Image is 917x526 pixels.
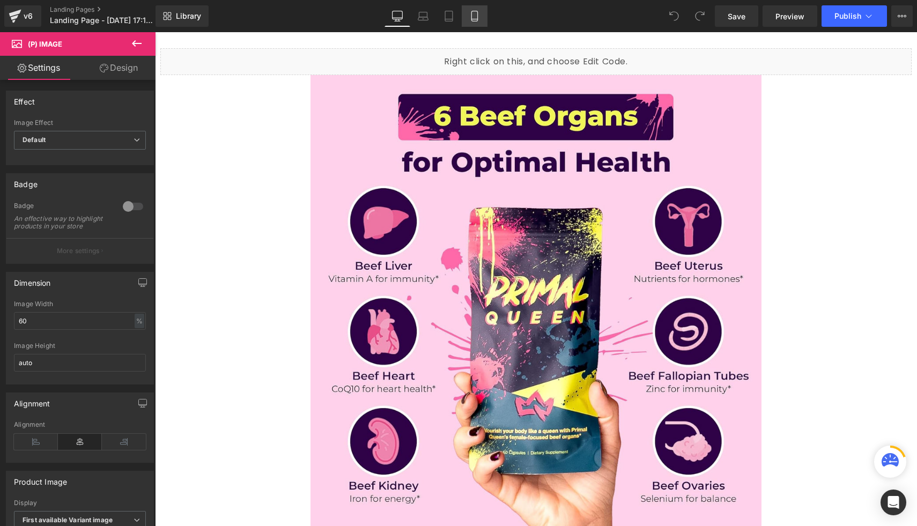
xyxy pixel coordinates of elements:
[57,246,100,256] p: More settings
[775,11,804,22] span: Preview
[14,354,146,372] input: auto
[6,238,153,263] button: More settings
[23,136,46,144] b: Default
[28,40,62,48] span: (P) Image
[50,16,153,25] span: Landing Page - [DATE] 17:15:07
[891,5,913,27] button: More
[80,56,158,80] a: Design
[14,300,146,308] div: Image Width
[14,342,146,350] div: Image Height
[156,5,209,27] a: New Library
[822,5,887,27] button: Publish
[156,43,607,494] img: PRIMAL QUEEN® |Balance Femenino Natural| Energía, Vitalidad y Bienestar Hormonal
[663,5,685,27] button: Undo
[834,12,861,20] span: Publish
[462,5,487,27] a: Mobile
[881,490,906,515] div: Open Intercom Messenger
[384,5,410,27] a: Desktop
[689,5,711,27] button: Redo
[14,499,146,507] div: Display
[14,215,110,230] div: An effective way to highlight products in your store
[14,312,146,330] input: auto
[21,9,35,23] div: v6
[50,5,173,14] a: Landing Pages
[728,11,745,22] span: Save
[14,174,38,189] div: Badge
[23,516,113,524] b: First available Variant image
[14,421,146,428] div: Alignment
[14,471,67,486] div: Product Image
[14,272,51,287] div: Dimension
[14,91,35,106] div: Effect
[14,119,146,127] div: Image Effect
[14,202,112,213] div: Badge
[763,5,817,27] a: Preview
[436,5,462,27] a: Tablet
[4,5,41,27] a: v6
[135,314,144,328] div: %
[410,5,436,27] a: Laptop
[14,393,50,408] div: Alignment
[176,11,201,21] span: Library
